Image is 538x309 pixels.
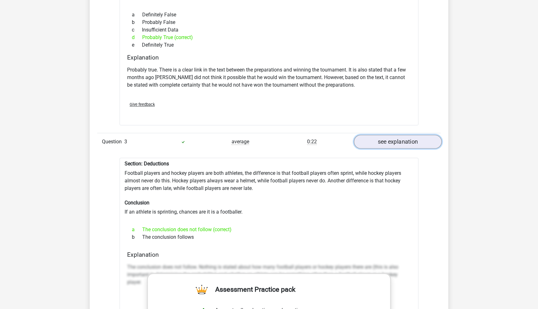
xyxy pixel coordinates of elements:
div: The conclusion does not follow (correct) [127,226,411,233]
span: a [132,226,142,233]
a: see explanation [354,135,442,149]
h4: Explanation [127,251,411,258]
span: Question [102,138,124,146]
span: c [132,26,142,34]
span: 0:22 [307,139,317,145]
span: a [132,11,142,19]
span: b [132,233,142,241]
span: e [132,41,142,49]
div: The conclusion follows [127,233,411,241]
div: Probably True (correct) [127,34,411,41]
span: average [232,139,249,145]
span: d [132,34,142,41]
span: b [132,19,142,26]
span: 3 [124,139,127,145]
p: The conclusion does not follow. Nothing is stated about how many football players or hockey playe... [127,263,411,286]
div: Insufficient Data [127,26,411,34]
div: Probably False [127,19,411,26]
span: Give feedback [130,102,155,107]
h6: Conclusion [125,200,413,206]
div: Definitely False [127,11,411,19]
h6: Section: Deductions [125,161,413,167]
div: Definitely True [127,41,411,49]
p: Probably true. There is a clear link in the text between the preparations and winning the tournam... [127,66,411,89]
h4: Explanation [127,54,411,61]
